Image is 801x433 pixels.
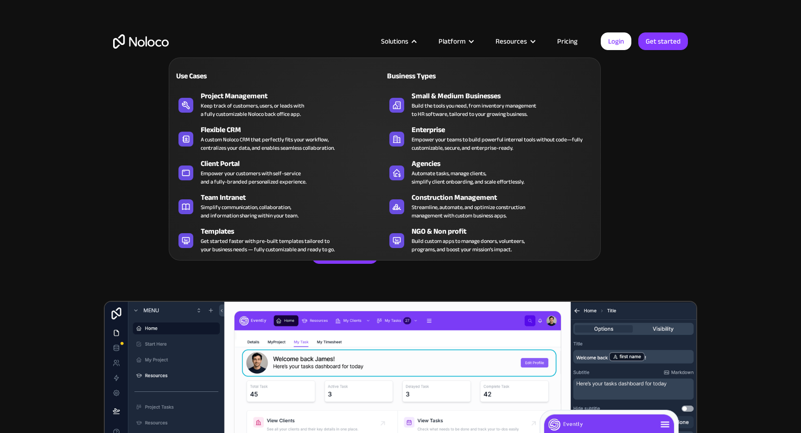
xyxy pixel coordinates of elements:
div: Construction Management [412,192,600,203]
div: Get started faster with pre-built templates tailored to your business needs — fully customizable ... [201,237,335,254]
a: AgenciesAutomate tasks, manage clients,simplify client onboarding, and scale effortlessly. [385,156,596,188]
div: Agencies [412,158,600,169]
a: EnterpriseEmpower your teams to build powerful internal tools without code—fully customizable, se... [385,122,596,154]
a: Construction ManagementStreamline, automate, and optimize constructionmanagement with custom busi... [385,190,596,222]
a: home [113,34,169,49]
div: Resources [496,35,527,47]
div: Simplify communication, collaboration, and information sharing within your team. [201,203,299,220]
div: Enterprise [412,124,600,135]
a: Pricing [546,35,589,47]
div: Small & Medium Businesses [412,90,600,102]
div: Team Intranet [201,192,389,203]
a: Project ManagementKeep track of customers, users, or leads witha fully customizable Noloco back o... [174,89,385,120]
div: A custom Noloco CRM that perfectly fits your workflow, centralizes your data, and enables seamles... [201,135,335,152]
nav: Solutions [169,45,601,261]
a: Flexible CRMA custom Noloco CRM that perfectly fits your workflow,centralizes your data, and enab... [174,122,385,154]
div: Project Management [201,90,389,102]
div: Flexible CRM [201,124,389,135]
a: Client PortalEmpower your customers with self-serviceand a fully-branded personalized experience. [174,156,385,188]
div: Build the tools you need, from inventory management to HR software, tailored to your growing busi... [412,102,536,118]
a: Business Types [385,65,596,86]
div: Streamline, automate, and optimize construction management with custom business apps. [412,203,525,220]
div: Build custom apps to manage donors, volunteers, programs, and boost your mission’s impact. [412,237,525,254]
a: Small & Medium BusinessesBuild the tools you need, from inventory managementto HR software, tailo... [385,89,596,120]
div: Platform [427,35,484,47]
div: Use Cases [174,70,275,82]
div: Client Portal [201,158,389,169]
div: NGO & Non profit [412,226,600,237]
div: Automate tasks, manage clients, simplify client onboarding, and scale effortlessly. [412,169,524,186]
div: Empower your teams to build powerful internal tools without code—fully customizable, secure, and ... [412,135,591,152]
a: Login [601,32,631,50]
div: Solutions [381,35,408,47]
a: Team IntranetSimplify communication, collaboration,and information sharing within your team. [174,190,385,222]
a: Use Cases [174,65,385,86]
div: Empower your customers with self-service and a fully-branded personalized experience. [201,169,306,186]
div: Templates [201,226,389,237]
a: NGO & Non profitBuild custom apps to manage donors, volunteers,programs, and boost your mission’s... [385,224,596,255]
div: Platform [439,35,465,47]
a: Get started [638,32,688,50]
div: Keep track of customers, users, or leads with a fully customizable Noloco back office app. [201,102,304,118]
h2: Business Apps for Teams [113,96,688,170]
a: TemplatesGet started faster with pre-built templates tailored toyour business needs — fully custo... [174,224,385,255]
div: Business Types [385,70,486,82]
div: Solutions [369,35,427,47]
div: Resources [484,35,546,47]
